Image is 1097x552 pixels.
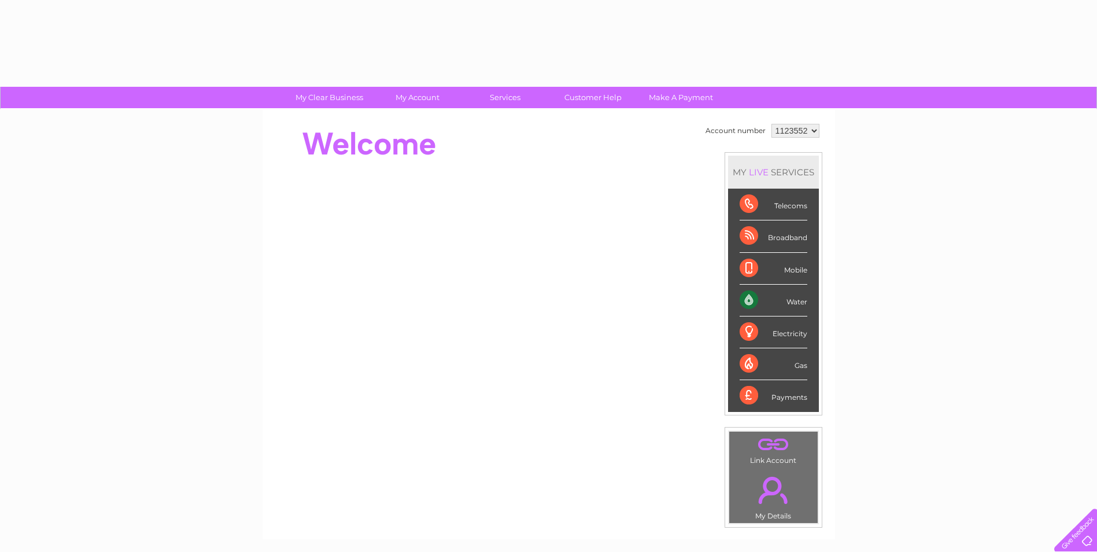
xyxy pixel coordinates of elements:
a: Customer Help [545,87,641,108]
div: Electricity [740,317,807,348]
div: Payments [740,380,807,411]
div: Mobile [740,253,807,285]
div: Broadband [740,220,807,252]
td: My Details [729,467,818,524]
td: Link Account [729,431,818,468]
a: My Clear Business [282,87,377,108]
td: Account number [703,121,769,141]
div: MY SERVICES [728,156,819,189]
a: Make A Payment [633,87,729,108]
div: LIVE [747,167,771,178]
div: Water [740,285,807,317]
a: My Account [370,87,465,108]
a: Services [457,87,553,108]
a: . [732,435,815,455]
a: . [732,470,815,510]
div: Telecoms [740,189,807,220]
div: Gas [740,348,807,380]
